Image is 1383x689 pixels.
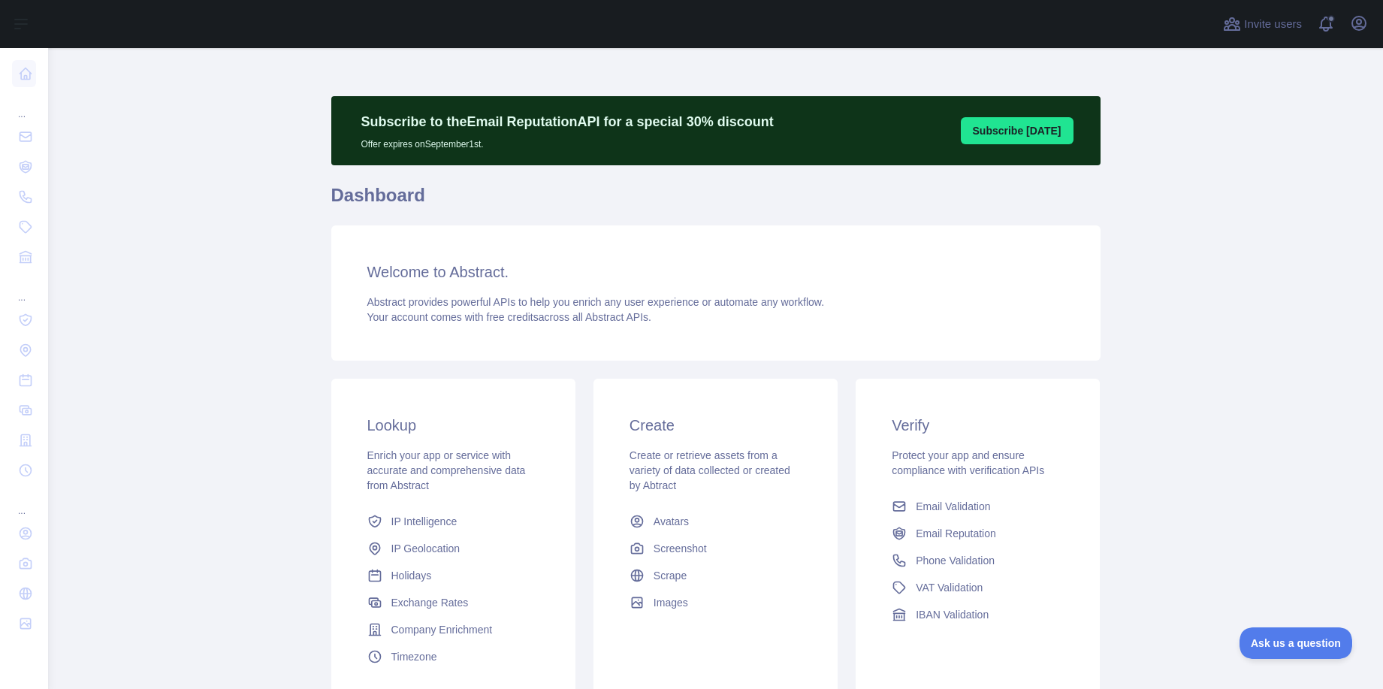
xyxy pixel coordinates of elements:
p: Subscribe to the Email Reputation API for a special 30 % discount [361,111,774,132]
span: Holidays [391,568,432,583]
span: Avatars [654,514,689,529]
span: Protect your app and ensure compliance with verification APIs [892,449,1044,476]
a: VAT Validation [886,574,1070,601]
a: Timezone [361,643,545,670]
a: Screenshot [624,535,808,562]
a: Email Validation [886,493,1070,520]
span: IBAN Validation [916,607,989,622]
span: IP Geolocation [391,541,460,556]
a: IP Geolocation [361,535,545,562]
span: Your account comes with across all Abstract APIs. [367,311,651,323]
div: ... [12,487,36,517]
a: Scrape [624,562,808,589]
a: Avatars [624,508,808,535]
button: Invite users [1220,12,1305,36]
span: Timezone [391,649,437,664]
a: Images [624,589,808,616]
span: VAT Validation [916,580,983,595]
div: ... [12,90,36,120]
a: Exchange Rates [361,589,545,616]
span: Invite users [1244,16,1302,33]
span: Images [654,595,688,610]
span: Email Reputation [916,526,996,541]
iframe: Toggle Customer Support [1240,627,1353,659]
a: Phone Validation [886,547,1070,574]
h3: Create [630,415,802,436]
span: Create or retrieve assets from a variety of data collected or created by Abtract [630,449,790,491]
span: Screenshot [654,541,707,556]
span: Email Validation [916,499,990,514]
h3: Welcome to Abstract. [367,261,1064,283]
a: Company Enrichment [361,616,545,643]
h3: Lookup [367,415,539,436]
span: Company Enrichment [391,622,493,637]
span: Scrape [654,568,687,583]
h1: Dashboard [331,183,1101,219]
h3: Verify [892,415,1064,436]
span: Enrich your app or service with accurate and comprehensive data from Abstract [367,449,526,491]
span: IP Intelligence [391,514,457,529]
button: Subscribe [DATE] [961,117,1073,144]
a: Holidays [361,562,545,589]
span: Abstract provides powerful APIs to help you enrich any user experience or automate any workflow. [367,296,825,308]
span: free credits [487,311,539,323]
div: ... [12,273,36,304]
span: Exchange Rates [391,595,469,610]
span: Phone Validation [916,553,995,568]
a: IBAN Validation [886,601,1070,628]
p: Offer expires on September 1st. [361,132,774,150]
a: Email Reputation [886,520,1070,547]
a: IP Intelligence [361,508,545,535]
